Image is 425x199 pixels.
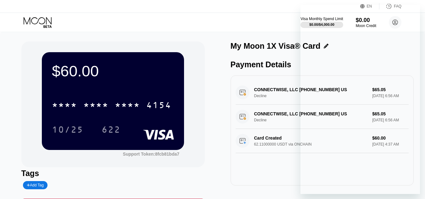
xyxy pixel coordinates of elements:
[300,5,420,194] iframe: Messaging window
[102,125,120,135] div: 622
[123,152,179,157] div: Support Token: 8fcb81bda7
[231,41,321,51] div: My Moon 1X Visa® Card
[379,3,401,9] div: FAQ
[23,181,48,189] div: Add Tag
[146,101,171,111] div: 4154
[52,125,83,135] div: 10/25
[360,3,379,9] div: EN
[47,122,88,137] div: 10/25
[52,62,174,80] div: $60.00
[27,183,44,187] div: Add Tag
[231,60,414,69] div: Payment Details
[123,152,179,157] div: Support Token:8fcb81bda7
[394,4,401,8] div: FAQ
[21,169,205,178] div: Tags
[367,4,372,8] div: EN
[97,122,125,137] div: 622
